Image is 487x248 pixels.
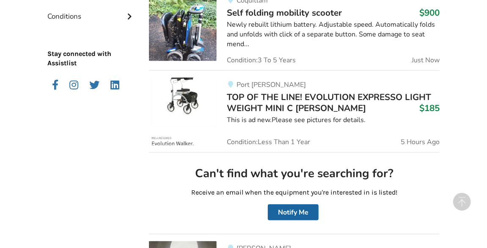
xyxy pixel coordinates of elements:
[47,25,135,69] p: Stay connected with Assistlist
[268,204,319,220] button: Notify Me
[227,91,432,114] span: TOP OF THE LINE! EVOLUTION EXPRESSO LIGHT WEIGHT MINI C [PERSON_NAME]
[227,7,342,19] span: Self folding mobility scooter
[156,188,433,198] p: Receive an email when the equipment you're interested in is listed!
[412,57,440,64] span: Just Now
[419,7,440,18] h3: $900
[227,20,440,49] div: Newly rebuilt lithium battery. Adjustable speed. Automatically folds and unfolds with click of a ...
[156,166,433,181] h2: Can't find what you're searching for?
[227,139,310,145] span: Condition: Less Than 1 Year
[419,103,440,114] h3: $185
[237,80,306,89] span: Port [PERSON_NAME]
[227,57,296,64] span: Condition: 3 To 5 Years
[149,78,217,145] img: mobility-top of the line! evolution expresso light weight mini c walker
[401,139,440,145] span: 5 Hours Ago
[227,115,440,125] div: This is ad new.Please see pictures for details.
[149,70,440,152] a: mobility-top of the line! evolution expresso light weight mini c walkerPort [PERSON_NAME]TOP OF T...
